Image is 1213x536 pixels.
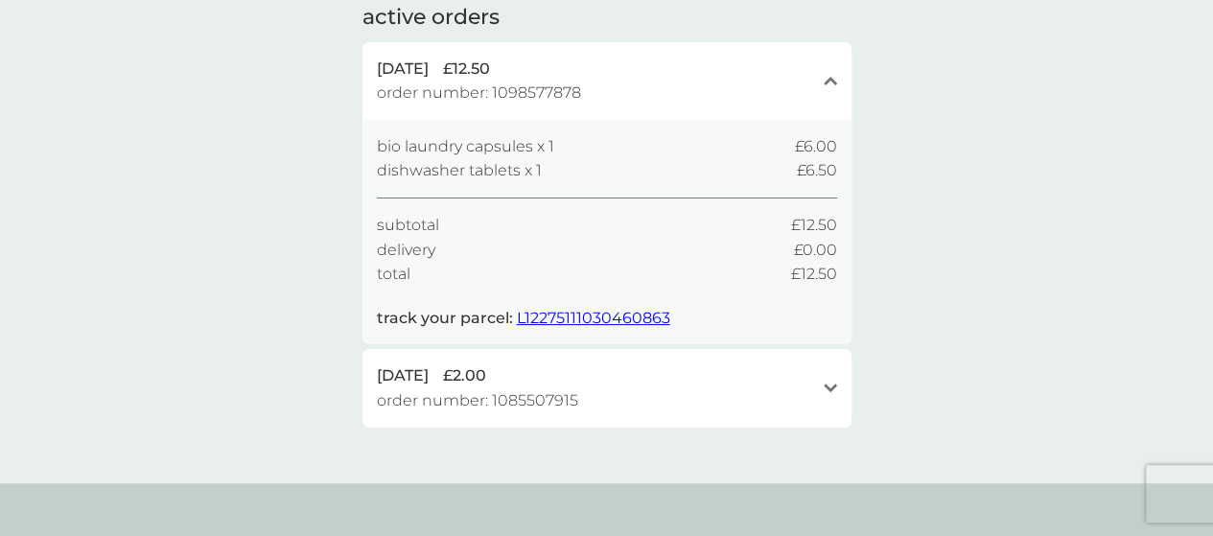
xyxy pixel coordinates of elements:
[377,213,439,238] span: subtotal
[377,238,435,263] span: delivery
[794,238,837,263] span: £0.00
[443,363,486,388] span: £2.00
[443,57,490,82] span: £12.50
[377,388,578,413] span: order number: 1085507915
[377,262,410,287] span: total
[362,3,500,33] h2: active orders
[791,213,837,238] span: £12.50
[377,306,670,331] p: track your parcel:
[377,158,542,183] span: dishwasher tablets x 1
[377,57,429,82] span: [DATE]
[517,309,670,327] a: L12275111030460863
[797,158,837,183] span: £6.50
[377,363,429,388] span: [DATE]
[377,134,554,159] span: bio laundry capsules x 1
[795,134,837,159] span: £6.00
[377,81,581,105] span: order number: 1098577878
[791,262,837,287] span: £12.50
